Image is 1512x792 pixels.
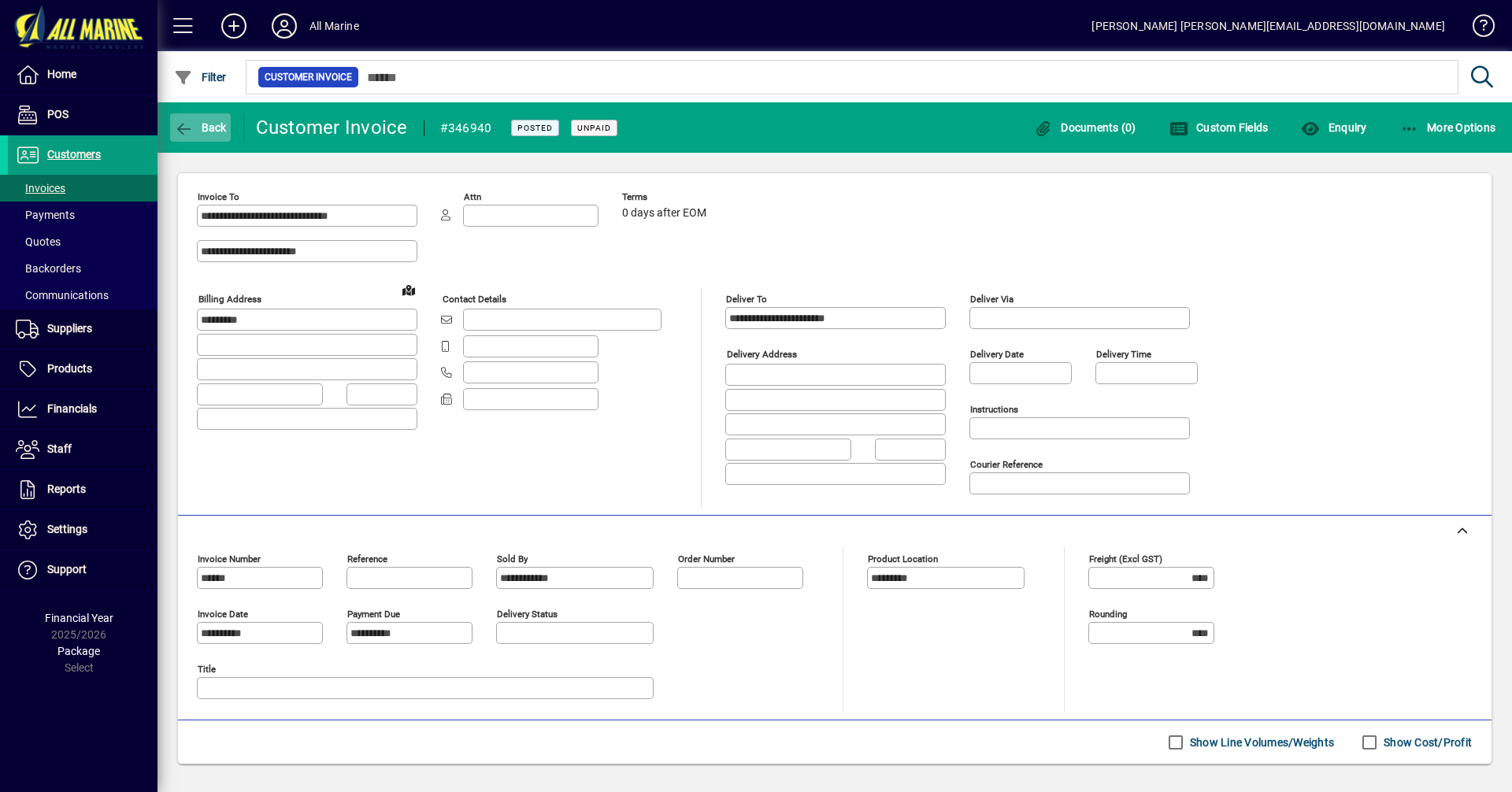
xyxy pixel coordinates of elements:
[8,550,157,590] a: Support
[16,235,61,248] span: Quotes
[16,289,109,302] span: Communications
[170,113,231,142] button: Back
[47,68,76,80] span: Home
[198,553,261,564] mat-label: Invoice number
[309,13,359,39] div: All Marine
[1030,113,1140,142] button: Documents (0)
[47,483,86,495] span: Reports
[8,282,157,309] a: Communications
[47,523,87,535] span: Settings
[517,123,553,133] span: Posted
[868,553,938,564] mat-label: Product location
[47,442,72,455] span: Staff
[174,71,227,83] span: Filter
[198,609,248,620] mat-label: Invoice date
[209,12,259,40] button: Add
[47,322,92,335] span: Suppliers
[1301,121,1366,134] span: Enquiry
[8,470,157,509] a: Reports
[8,255,157,282] a: Backorders
[16,182,65,194] span: Invoices
[8,175,157,202] a: Invoices
[47,148,101,161] span: Customers
[8,430,157,469] a: Staff
[1034,121,1136,134] span: Documents (0)
[174,121,227,134] span: Back
[1461,3,1492,54] a: Knowledge Base
[347,609,400,620] mat-label: Payment due
[577,123,611,133] span: Unpaid
[347,553,387,564] mat-label: Reference
[1297,113,1370,142] button: Enquiry
[970,349,1024,360] mat-label: Delivery date
[970,294,1014,305] mat-label: Deliver via
[57,645,100,657] span: Package
[157,113,244,142] app-page-header-button: Back
[265,69,352,85] span: Customer Invoice
[678,553,735,564] mat-label: Order number
[1091,13,1445,39] div: [PERSON_NAME] [PERSON_NAME][EMAIL_ADDRESS][DOMAIN_NAME]
[8,390,157,429] a: Financials
[970,404,1018,415] mat-label: Instructions
[1089,553,1162,564] mat-label: Freight (excl GST)
[1096,349,1151,360] mat-label: Delivery time
[170,63,231,91] button: Filter
[1165,113,1273,142] button: Custom Fields
[8,228,157,255] a: Quotes
[1089,609,1127,620] mat-label: Rounding
[8,55,157,94] a: Home
[1169,121,1269,134] span: Custom Fields
[497,553,528,564] mat-label: Sold by
[440,116,492,141] div: #346940
[726,294,767,305] mat-label: Deliver To
[8,202,157,228] a: Payments
[497,609,558,620] mat-label: Delivery status
[47,402,97,415] span: Financials
[16,262,81,275] span: Backorders
[1380,735,1472,750] label: Show Cost/Profit
[622,192,717,202] span: Terms
[198,191,239,202] mat-label: Invoice To
[8,309,157,349] a: Suppliers
[396,277,421,302] a: View on map
[8,510,157,550] a: Settings
[47,362,92,375] span: Products
[16,209,75,221] span: Payments
[256,115,408,140] div: Customer Invoice
[970,459,1043,470] mat-label: Courier Reference
[1396,113,1500,142] button: More Options
[8,95,157,135] a: POS
[1400,121,1496,134] span: More Options
[198,664,216,675] mat-label: Title
[622,207,706,220] span: 0 days after EOM
[1187,735,1334,750] label: Show Line Volumes/Weights
[47,108,69,120] span: POS
[45,612,113,624] span: Financial Year
[464,191,481,202] mat-label: Attn
[8,350,157,389] a: Products
[47,563,87,575] span: Support
[259,12,309,40] button: Profile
